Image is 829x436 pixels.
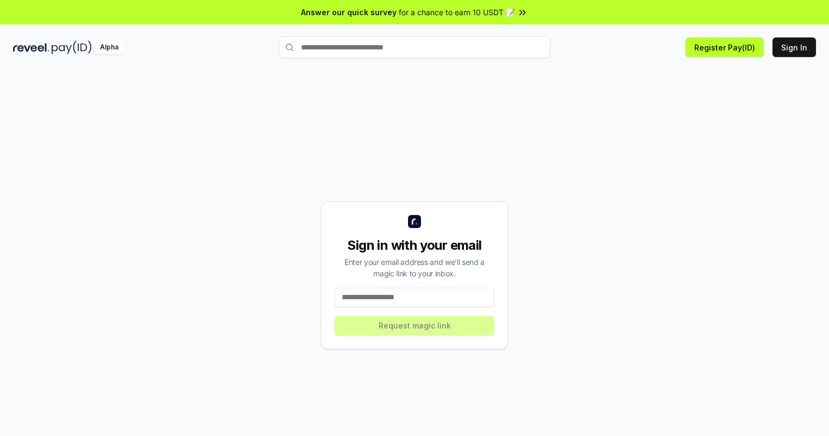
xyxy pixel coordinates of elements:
img: logo_small [408,215,421,228]
span: Answer our quick survey [301,7,397,18]
div: Sign in with your email [335,237,494,254]
button: Sign In [773,37,816,57]
img: reveel_dark [13,41,49,54]
img: pay_id [52,41,92,54]
span: for a chance to earn 10 USDT 📝 [399,7,515,18]
div: Alpha [94,41,124,54]
button: Register Pay(ID) [686,37,764,57]
div: Enter your email address and we’ll send a magic link to your inbox. [335,256,494,279]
